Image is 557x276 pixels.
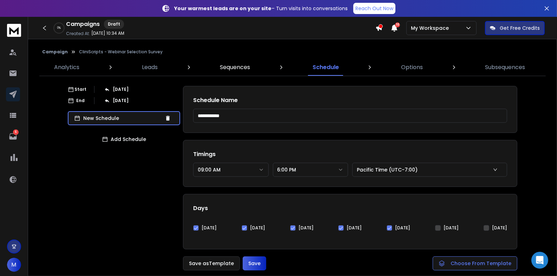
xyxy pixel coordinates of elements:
button: Save [243,256,266,270]
span: Choose From Template [451,260,511,267]
label: [DATE] [395,225,410,231]
p: My Workspace [411,25,452,32]
label: [DATE] [444,225,459,231]
p: Schedule [313,63,339,72]
a: 6 [6,129,20,143]
h1: Campaigns [66,20,100,28]
p: [DATE] 10:34 AM [91,31,124,36]
p: 0 % [57,26,61,30]
p: 6 [13,129,19,135]
p: Options [401,63,423,72]
a: Reach Out Now [353,3,395,14]
div: Open Intercom Messenger [531,252,548,269]
button: Save asTemplate [183,256,240,270]
p: End [77,98,85,103]
a: Schedule [308,59,343,76]
img: logo [7,24,21,37]
h1: Schedule Name [193,96,507,105]
a: Sequences [216,59,254,76]
button: 09:00 AM [193,163,269,177]
p: – Turn visits into conversations [174,5,348,12]
button: M [7,258,21,272]
button: Choose From Template [433,256,517,270]
label: [DATE] [299,225,314,231]
div: Draft [104,20,124,29]
button: Get Free Credits [485,21,545,35]
label: [DATE] [492,225,507,231]
p: Pacific Time (UTC-7:00) [357,166,420,173]
p: Reach Out Now [355,5,393,12]
p: Start [75,87,87,92]
span: 10 [395,22,400,27]
p: Analytics [54,63,79,72]
h1: Timings [193,150,507,159]
a: Leads [138,59,162,76]
p: CliniScripts - Webinar Selection Survey [79,49,163,55]
h1: Days [193,204,507,213]
p: New Schedule [83,115,162,122]
button: 6:00 PM [273,163,348,177]
strong: Your warmest leads are on your site [174,5,271,12]
p: Subsequences [485,63,525,72]
p: Sequences [220,63,250,72]
label: [DATE] [202,225,217,231]
button: Add Schedule [68,132,180,146]
button: Campaign [42,49,68,55]
a: Subsequences [481,59,530,76]
a: Options [397,59,427,76]
p: Leads [142,63,158,72]
label: [DATE] [347,225,362,231]
label: [DATE] [250,225,265,231]
a: Analytics [50,59,84,76]
p: [DATE] [113,98,129,103]
p: Get Free Credits [500,25,540,32]
p: Created At: [66,31,90,36]
p: [DATE] [113,87,129,92]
